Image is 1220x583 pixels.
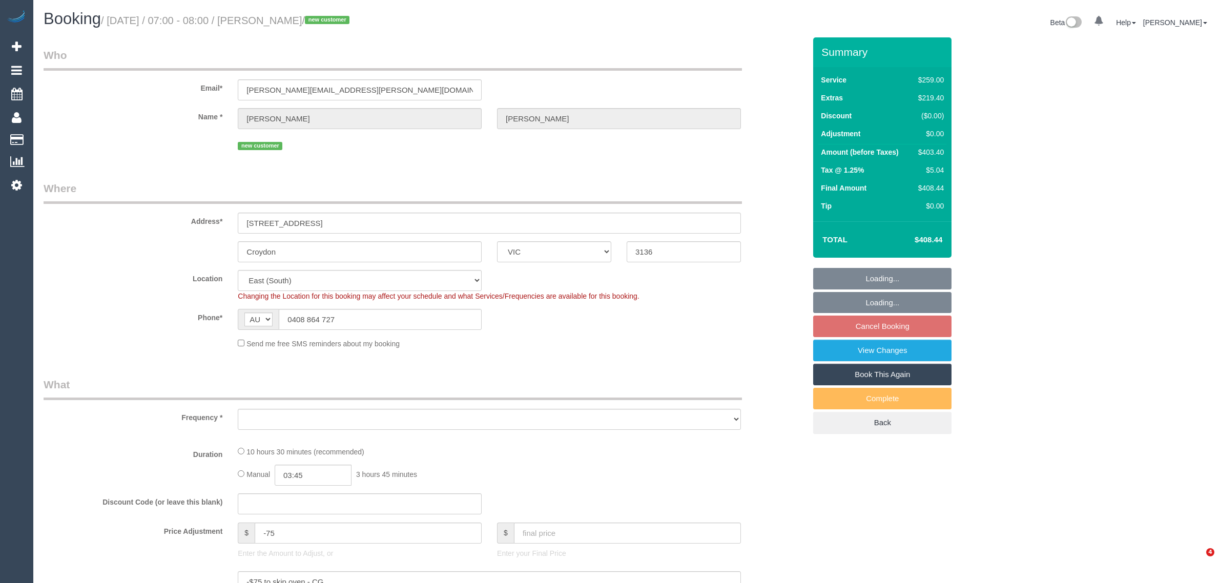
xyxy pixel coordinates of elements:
[36,309,230,323] label: Phone*
[1143,18,1207,27] a: [PERSON_NAME]
[821,75,846,85] label: Service
[821,165,864,175] label: Tax @ 1.25%
[36,108,230,122] label: Name *
[821,111,852,121] label: Discount
[44,181,742,204] legend: Where
[302,15,353,26] span: /
[36,523,230,536] label: Price Adjustment
[246,470,270,478] span: Manual
[238,292,639,300] span: Changing the Location for this booking may affect your schedule and what Services/Frequencies are...
[821,93,843,103] label: Extras
[1065,16,1082,30] img: New interface
[279,309,482,330] input: Phone*
[246,340,400,348] span: Send me free SMS reminders about my booking
[36,79,230,93] label: Email*
[514,523,741,544] input: final price
[36,409,230,423] label: Frequency *
[884,236,942,244] h4: $408.44
[36,493,230,507] label: Discount Code (or leave this blank)
[497,548,741,558] p: Enter your Final Price
[813,340,952,361] a: View Changes
[1116,18,1136,27] a: Help
[497,523,514,544] span: $
[822,235,847,244] strong: Total
[821,201,832,211] label: Tip
[238,79,482,100] input: Email*
[813,364,952,385] a: Book This Again
[44,48,742,71] legend: Who
[238,241,482,262] input: Suburb*
[497,108,741,129] input: Last Name*
[914,183,944,193] div: $408.44
[914,111,944,121] div: ($0.00)
[627,241,741,262] input: Post Code*
[238,548,482,558] p: Enter the Amount to Adjust, or
[914,165,944,175] div: $5.04
[914,93,944,103] div: $219.40
[914,129,944,139] div: $0.00
[813,412,952,433] a: Back
[1185,548,1210,573] iframe: Intercom live chat
[821,183,866,193] label: Final Amount
[36,446,230,460] label: Duration
[44,377,742,400] legend: What
[44,10,101,28] span: Booking
[821,147,898,157] label: Amount (before Taxes)
[821,46,946,58] h3: Summary
[238,523,255,544] span: $
[238,142,282,150] span: new customer
[246,448,364,456] span: 10 hours 30 minutes (recommended)
[6,10,27,25] img: Automaid Logo
[356,470,417,478] span: 3 hours 45 minutes
[36,270,230,284] label: Location
[914,147,944,157] div: $403.40
[914,75,944,85] div: $259.00
[238,108,482,129] input: First Name*
[36,213,230,226] label: Address*
[821,129,860,139] label: Adjustment
[1050,18,1082,27] a: Beta
[914,201,944,211] div: $0.00
[1206,548,1214,556] span: 4
[305,16,349,24] span: new customer
[101,15,353,26] small: / [DATE] / 07:00 - 08:00 / [PERSON_NAME]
